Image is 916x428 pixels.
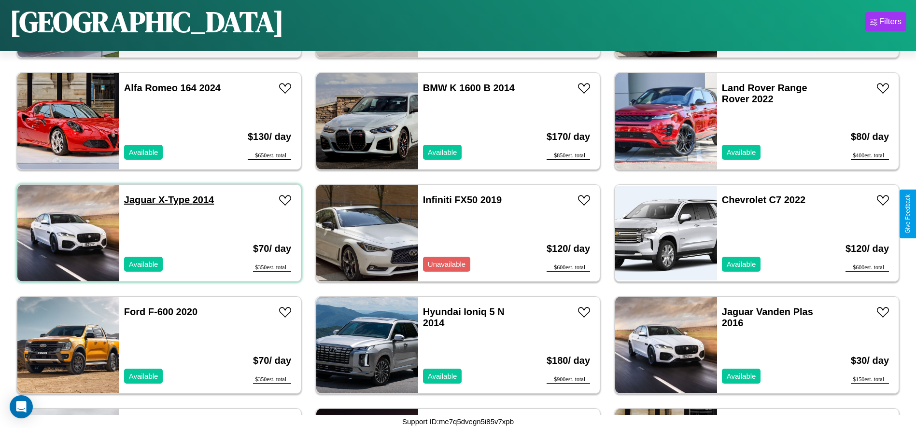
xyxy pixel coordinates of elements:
h3: $ 80 / day [851,122,889,152]
h3: $ 130 / day [248,122,291,152]
h3: $ 70 / day [253,234,291,264]
div: $ 400 est. total [851,152,889,160]
p: Available [129,146,158,159]
p: Unavailable [428,258,465,271]
a: Infiniti FX50 2019 [423,194,502,205]
button: Filters [865,12,906,31]
p: Available [428,146,457,159]
h3: $ 180 / day [547,345,590,376]
h3: $ 70 / day [253,345,291,376]
a: Ford F-600 2020 [124,306,197,317]
p: Available [727,258,756,271]
div: $ 600 est. total [846,264,889,272]
a: BMW K 1600 B 2014 [423,83,515,93]
a: Chevrolet C7 2022 [722,194,805,205]
a: Land Rover Range Rover 2022 [722,83,807,104]
h1: [GEOGRAPHIC_DATA] [10,2,284,41]
p: Available [727,370,756,383]
p: Available [428,370,457,383]
a: Alfa Romeo 164 2024 [124,83,221,93]
h3: $ 120 / day [846,234,889,264]
a: Jaguar Vanden Plas 2016 [722,306,813,328]
p: Support ID: me7q5dvegn5i85v7xpb [402,415,514,428]
h3: $ 170 / day [547,122,590,152]
div: $ 650 est. total [248,152,291,160]
h3: $ 120 / day [547,234,590,264]
div: $ 850 est. total [547,152,590,160]
a: Hyundai Ioniq 5 N 2014 [423,306,505,328]
div: Open Intercom Messenger [10,395,33,418]
h3: $ 30 / day [851,345,889,376]
a: Jaguar X-Type 2014 [124,194,214,205]
p: Available [727,146,756,159]
div: Give Feedback [904,194,911,234]
div: $ 350 est. total [253,264,291,272]
div: $ 150 est. total [851,376,889,384]
p: Available [129,258,158,271]
p: Available [129,370,158,383]
div: Filters [879,17,902,27]
div: $ 350 est. total [253,376,291,384]
div: $ 900 est. total [547,376,590,384]
div: $ 600 est. total [547,264,590,272]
